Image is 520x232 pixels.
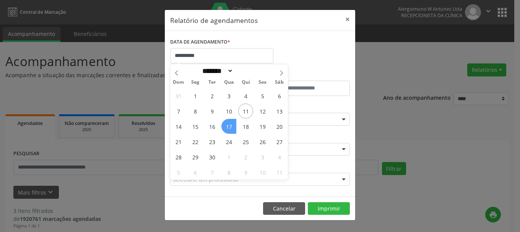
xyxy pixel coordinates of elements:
h5: Relatório de agendamentos [170,15,258,25]
span: Outubro 2, 2025 [238,149,253,164]
span: Setembro 24, 2025 [221,134,236,149]
span: Setembro 11, 2025 [238,104,253,118]
select: Month [200,67,233,75]
span: Setembro 12, 2025 [255,104,270,118]
span: Setembro 3, 2025 [221,88,236,103]
button: Imprimir [308,202,350,215]
span: Outubro 8, 2025 [221,165,236,180]
span: Setembro 23, 2025 [205,134,219,149]
span: Outubro 11, 2025 [272,165,287,180]
span: Setembro 7, 2025 [171,104,186,118]
span: Seg [187,80,204,85]
span: Outubro 6, 2025 [188,165,203,180]
span: Setembro 25, 2025 [238,134,253,149]
span: Setembro 28, 2025 [171,149,186,164]
span: Setembro 27, 2025 [272,134,287,149]
span: Selecione um profissional [173,175,239,183]
span: Setembro 4, 2025 [238,88,253,103]
span: Setembro 18, 2025 [238,119,253,134]
span: Setembro 16, 2025 [205,119,219,134]
span: Setembro 1, 2025 [188,88,203,103]
span: Setembro 2, 2025 [205,88,219,103]
span: Setembro 29, 2025 [188,149,203,164]
span: Sex [254,80,271,85]
label: ATÉ [262,69,350,81]
span: Setembro 5, 2025 [255,88,270,103]
span: Dom [170,80,187,85]
span: Outubro 3, 2025 [255,149,270,164]
button: Cancelar [263,202,305,215]
span: Setembro 21, 2025 [171,134,186,149]
button: Close [340,10,355,29]
span: Setembro 10, 2025 [221,104,236,118]
span: Outubro 9, 2025 [238,165,253,180]
span: Setembro 9, 2025 [205,104,219,118]
span: Outubro 5, 2025 [171,165,186,180]
span: Setembro 15, 2025 [188,119,203,134]
span: Qui [237,80,254,85]
span: Outubro 4, 2025 [272,149,287,164]
span: Setembro 8, 2025 [188,104,203,118]
span: Setembro 19, 2025 [255,119,270,134]
span: Setembro 30, 2025 [205,149,219,164]
span: Setembro 13, 2025 [272,104,287,118]
span: Setembro 26, 2025 [255,134,270,149]
span: Qua [221,80,237,85]
span: Agosto 31, 2025 [171,88,186,103]
span: Outubro 10, 2025 [255,165,270,180]
span: Setembro 14, 2025 [171,119,186,134]
input: Year [233,67,258,75]
span: Outubro 1, 2025 [221,149,236,164]
span: Outubro 7, 2025 [205,165,219,180]
span: Setembro 20, 2025 [272,119,287,134]
span: Sáb [271,80,288,85]
span: Setembro 6, 2025 [272,88,287,103]
span: Setembro 22, 2025 [188,134,203,149]
span: Ter [204,80,221,85]
span: Setembro 17, 2025 [221,119,236,134]
label: DATA DE AGENDAMENTO [170,36,230,48]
